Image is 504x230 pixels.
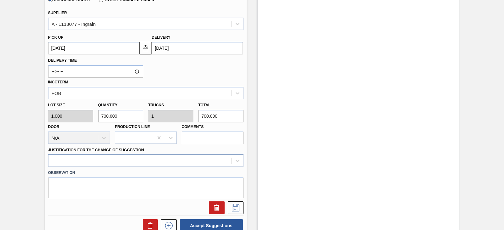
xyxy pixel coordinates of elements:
label: Total [198,103,211,107]
label: Justification for the Change of Suggestion [48,148,144,152]
button: locked [139,42,152,54]
div: Save Suggestion [225,201,243,214]
label: Door [48,125,60,129]
div: Delete Suggestion [206,201,225,214]
label: Pick up [48,35,64,40]
label: Quantity [98,103,117,107]
div: FOB [52,90,61,96]
input: mm/dd/yyyy [152,42,243,54]
label: Trucks [148,103,164,107]
label: Observation [48,168,243,177]
img: locked [142,44,149,52]
input: mm/dd/yyyy [48,42,139,54]
label: Supplier [48,11,67,15]
label: Production Line [115,125,150,129]
label: Delivery Time [48,56,143,65]
div: A - 1118077 - Ingrain [52,21,96,26]
label: Incoterm [48,80,68,84]
label: Lot size [48,101,93,110]
label: Comments [182,122,243,132]
label: Delivery [152,35,171,40]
